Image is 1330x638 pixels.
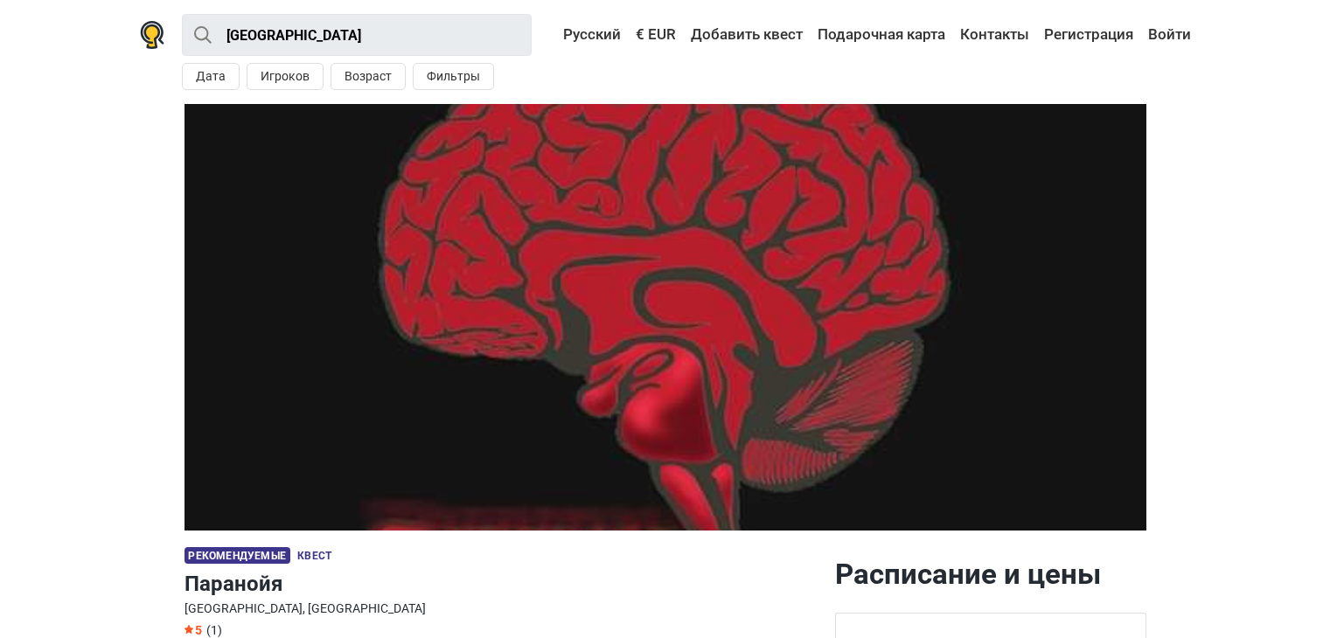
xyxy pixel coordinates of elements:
span: Квест [297,550,331,562]
div: [GEOGRAPHIC_DATA], [GEOGRAPHIC_DATA] [185,600,821,618]
img: Nowescape logo [140,21,164,49]
a: Подарочная карта [813,19,950,51]
a: € EUR [631,19,680,51]
img: Star [185,625,193,634]
img: Паранойя photo 1 [185,104,1146,531]
span: Рекомендуемые [185,547,290,564]
span: 5 [185,623,202,637]
img: Русский [551,29,563,41]
button: Игроков [247,63,324,90]
span: (1) [206,623,222,637]
a: Контакты [956,19,1034,51]
a: Войти [1144,19,1191,51]
a: Добавить квест [686,19,807,51]
button: Дата [182,63,240,90]
a: Регистрация [1040,19,1138,51]
h2: Расписание и цены [835,557,1146,592]
h1: Паранойя [185,568,821,600]
button: Возраст [331,63,406,90]
input: Попробуйте “Лондон” [182,14,532,56]
button: Фильтры [413,63,494,90]
a: Русский [547,19,625,51]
